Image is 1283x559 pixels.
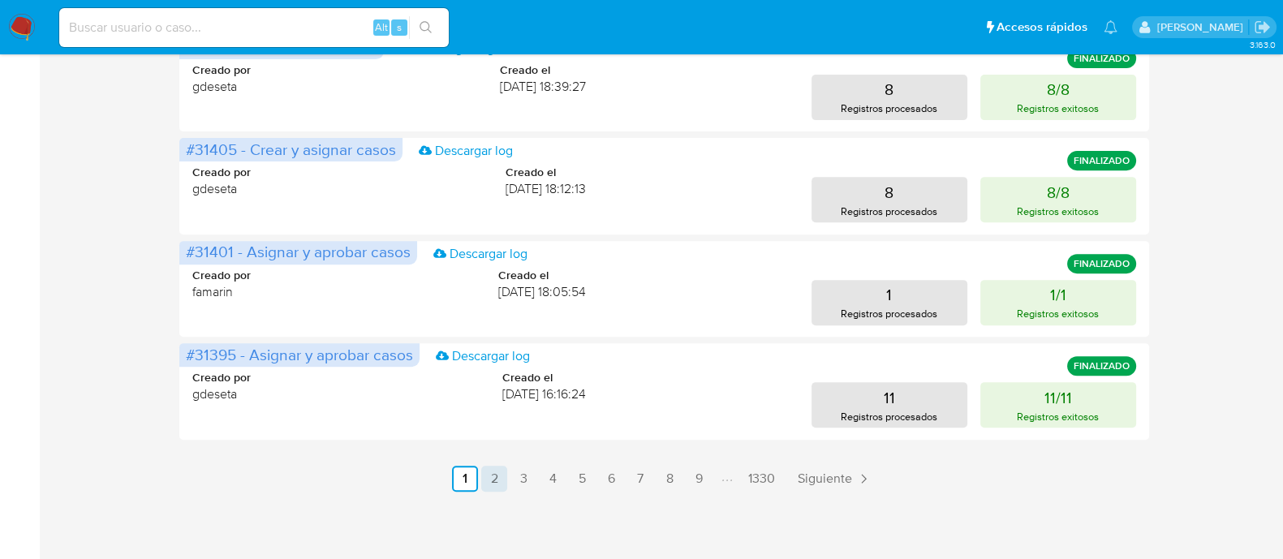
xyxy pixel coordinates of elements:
[397,19,402,35] span: s
[1249,38,1275,51] span: 3.163.0
[1156,19,1248,35] p: yanina.loff@mercadolibre.com
[1104,20,1117,34] a: Notificaciones
[1254,19,1271,36] a: Salir
[375,19,388,35] span: Alt
[59,17,449,38] input: Buscar usuario o caso...
[409,16,442,39] button: search-icon
[997,19,1087,36] span: Accesos rápidos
